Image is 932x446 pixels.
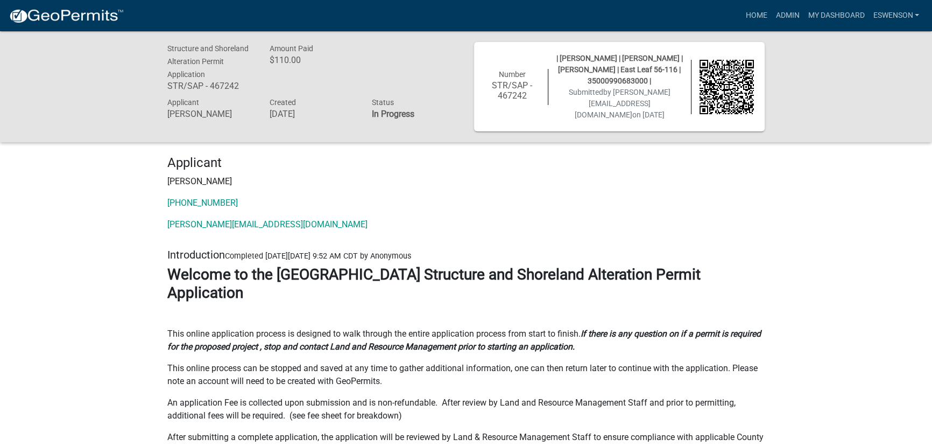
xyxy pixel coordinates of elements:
[167,44,249,79] span: Structure and Shoreland Alteration Permit Application
[771,5,803,26] a: Admin
[167,248,765,261] h5: Introduction
[167,219,368,229] a: [PERSON_NAME][EMAIL_ADDRESS][DOMAIN_NAME]
[372,98,394,107] span: Status
[167,81,253,91] h6: STR/SAP - 467242
[869,5,923,26] a: eswenson
[556,54,683,85] span: | [PERSON_NAME] | [PERSON_NAME] | [PERSON_NAME] | East Leaf 56-116 | 35000990683000 |
[575,88,670,119] span: by [PERSON_NAME][EMAIL_ADDRESS][DOMAIN_NAME]
[225,252,411,261] span: Completed [DATE][DATE] 9:52 AM CDT by Anonymous
[270,44,313,53] span: Amount Paid
[167,362,765,388] p: This online process can be stopped and saved at any time to gather additional information, one ca...
[569,88,670,119] span: Submitted on [DATE]
[167,98,199,107] span: Applicant
[167,327,765,353] p: This online application process is designed to walk through the entire application process from s...
[167,266,701,302] strong: Welcome to the [GEOGRAPHIC_DATA] Structure and Shoreland Alteration Permit Application
[167,396,765,422] p: An application Fee is collected upon submission and is non-refundable. After review by Land and R...
[270,98,296,107] span: Created
[741,5,771,26] a: Home
[167,155,765,171] h4: Applicant
[167,109,253,119] h6: [PERSON_NAME]
[485,80,540,101] h6: STR/SAP - 467242
[499,70,526,79] span: Number
[167,175,765,188] p: [PERSON_NAME]
[270,55,356,65] h6: $110.00
[167,198,238,208] a: [PHONE_NUMBER]
[803,5,869,26] a: My Dashboard
[372,109,414,119] strong: In Progress
[270,109,356,119] h6: [DATE]
[700,60,754,115] img: QR code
